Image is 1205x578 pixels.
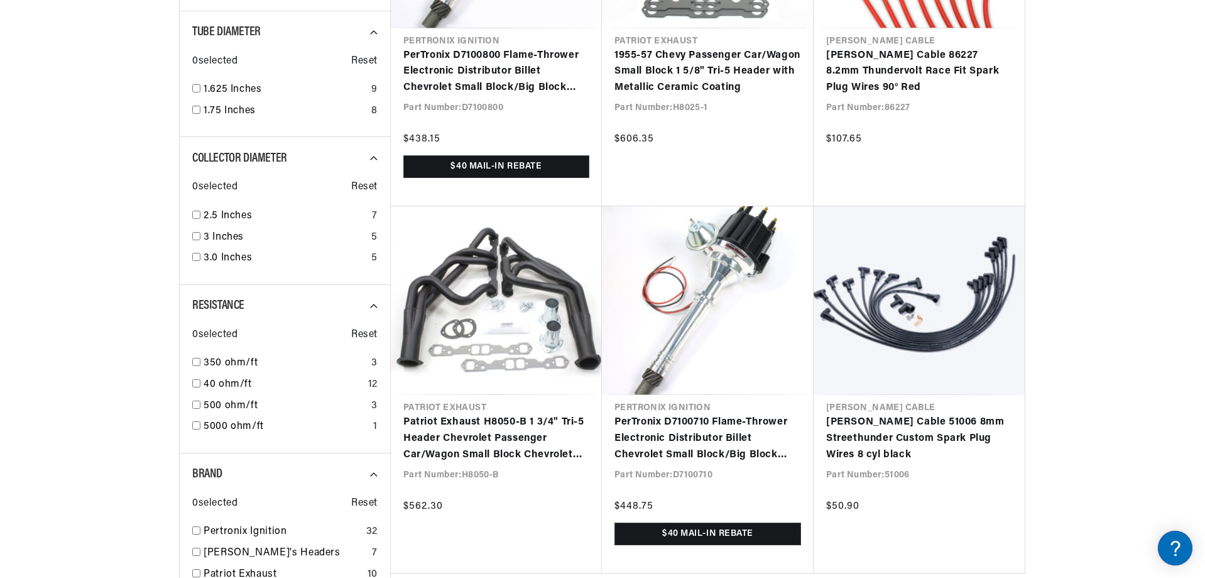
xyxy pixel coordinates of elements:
a: 3.0 Inches [204,250,366,267]
span: Resistance [192,299,244,312]
span: Reset [351,53,378,70]
div: JBA Performance Exhaust [13,139,239,151]
span: Brand [192,468,222,481]
div: 5 [371,250,378,267]
a: FAQ [13,107,239,126]
span: Reset [351,179,378,196]
span: Tube Diameter [192,26,261,38]
a: [PERSON_NAME]'s Headers [204,545,367,562]
a: 1.75 Inches [204,103,366,119]
div: Orders [13,243,239,255]
div: 7 [372,545,378,562]
a: Pertronix Ignition [204,524,361,540]
a: Payment, Pricing, and Promotions FAQ [13,314,239,334]
a: FAQs [13,159,239,179]
a: 500 ohm/ft [204,398,366,414]
div: 12 [368,377,378,393]
span: Collector Diameter [192,152,287,165]
a: 5000 ohm/ft [204,419,368,435]
div: Payment, Pricing, and Promotions [13,295,239,307]
div: Ignition Products [13,87,239,99]
div: 5 [371,230,378,246]
a: POWERED BY ENCHANT [173,362,242,374]
div: 1 [373,419,378,435]
a: 1955-57 Chevy Passenger Car/Wagon Small Block 1 5/8" Tri-5 Header with Metallic Ceramic Coating [614,48,801,96]
div: 3 [371,355,378,372]
a: PerTronix D7100800 Flame-Thrower Electronic Distributor Billet Chevrolet Small Block/Big Block wi... [403,48,589,96]
span: 0 selected [192,53,237,70]
a: [PERSON_NAME] Cable 86227 8.2mm Thundervolt Race Fit Spark Plug Wires 90° Red [826,48,1012,96]
span: 0 selected [192,496,237,512]
a: 1.625 Inches [204,82,366,98]
a: 3 Inches [204,230,366,246]
span: Reset [351,496,378,512]
div: 3 [371,398,378,414]
div: 9 [371,82,378,98]
a: 350 ohm/ft [204,355,366,372]
a: 2.5 Inches [204,208,367,225]
div: 32 [366,524,378,540]
span: Reset [351,327,378,343]
div: 8 [371,103,378,119]
span: 0 selected [192,327,237,343]
a: 40 ohm/ft [204,377,363,393]
span: 0 selected [192,179,237,196]
div: Shipping [13,191,239,203]
a: Patriot Exhaust H8050-B 1 3/4" Tri-5 Header Chevrolet Passenger Car/Wagon Small Block Chevrolet 5... [403,414,589,463]
div: 7 [372,208,378,225]
a: Shipping FAQs [13,211,239,230]
a: Orders FAQ [13,262,239,282]
button: Contact Us [13,336,239,358]
a: PerTronix D7100710 Flame-Thrower Electronic Distributor Billet Chevrolet Small Block/Big Block wi... [614,414,801,463]
a: [PERSON_NAME] Cable 51006 8mm Streethunder Custom Spark Plug Wires 8 cyl black [826,414,1012,463]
